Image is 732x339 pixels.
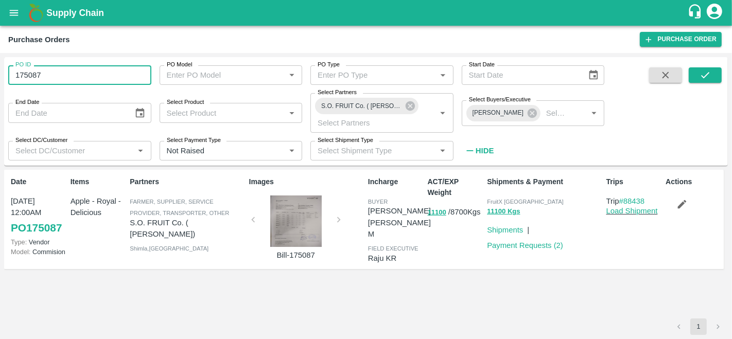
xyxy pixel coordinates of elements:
[8,103,126,122] input: End Date
[318,136,373,145] label: Select Shipment Type
[46,8,104,18] b: Supply Chain
[584,65,603,85] button: Choose date
[487,176,602,187] p: Shipments & Payment
[436,68,449,82] button: Open
[130,217,245,240] p: S.O. FRUIT Co. ( [PERSON_NAME])
[487,199,564,205] span: FruitX [GEOGRAPHIC_DATA]
[640,32,722,47] a: Purchase Order
[11,144,131,157] input: Select DC/Customer
[285,144,299,157] button: Open
[466,108,530,118] span: [PERSON_NAME]
[542,106,571,119] input: Select Buyers/Executive
[368,176,424,187] p: Incharge
[368,205,431,217] p: [PERSON_NAME]
[11,238,27,246] span: Type:
[15,61,31,69] label: PO ID
[11,176,66,187] p: Date
[15,136,67,145] label: Select DC/Customer
[11,237,66,247] p: Vendor
[11,248,30,256] span: Model:
[619,197,645,205] a: #88438
[313,116,420,129] input: Select Partners
[11,195,66,219] p: [DATE] 12:00AM
[167,98,204,106] label: Select Product
[163,106,283,119] input: Select Product
[163,68,269,82] input: Enter PO Model
[368,253,424,264] p: Raju KR
[285,106,299,120] button: Open
[466,105,541,121] div: [PERSON_NAME]
[428,207,446,219] button: 11100
[666,176,721,187] p: Actions
[687,4,705,22] div: customer-support
[130,199,229,216] span: Farmer, Supplier, Service Provider, Transporter, Other
[318,61,340,69] label: PO Type
[2,1,26,25] button: open drawer
[690,318,707,335] button: page 1
[462,65,580,85] input: Start Date
[46,6,687,20] a: Supply Chain
[134,144,147,157] button: Open
[606,195,662,207] p: Trip
[130,176,245,187] p: Partners
[705,2,724,24] div: account of current user
[257,249,335,261] p: Bill-175087
[436,106,449,120] button: Open
[462,142,497,159] button: Hide
[11,247,66,257] p: Commision
[523,220,529,236] div: |
[428,206,483,218] p: / 8700 Kgs
[606,176,662,187] p: Trips
[476,147,494,155] strong: Hide
[487,226,523,234] a: Shipments
[163,144,269,157] input: Select Payment Type
[469,61,495,69] label: Start Date
[8,33,70,46] div: Purchase Orders
[71,195,126,219] p: Apple - Royal - Delicious
[368,245,419,252] span: field executive
[315,101,408,112] span: S.O. FRUIT Co. ( [PERSON_NAME])-[PERSON_NAME], Shimla-7807720600
[318,88,357,97] label: Select Partners
[487,206,520,218] button: 11100 Kgs
[368,199,388,205] span: buyer
[130,103,150,123] button: Choose date
[606,207,658,215] a: Load Shipment
[167,136,221,145] label: Select Payment Type
[249,176,364,187] p: Images
[11,219,62,237] a: PO175087
[428,176,483,198] p: ACT/EXP Weight
[436,144,449,157] button: Open
[313,68,420,82] input: Enter PO Type
[130,245,208,252] span: Shimla , [GEOGRAPHIC_DATA]
[71,176,126,187] p: Items
[15,98,39,106] label: End Date
[26,3,46,23] img: logo
[315,98,419,114] div: S.O. FRUIT Co. ( [PERSON_NAME])-[PERSON_NAME], Shimla-7807720600
[487,241,563,249] a: Payment Requests (2)
[285,68,299,82] button: Open
[8,65,151,85] input: Enter PO ID
[587,106,601,120] button: Open
[313,144,420,157] input: Select Shipment Type
[167,61,193,69] label: PO Model
[669,318,728,335] nav: pagination navigation
[469,96,531,104] label: Select Buyers/Executive
[368,217,431,240] p: [PERSON_NAME] M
